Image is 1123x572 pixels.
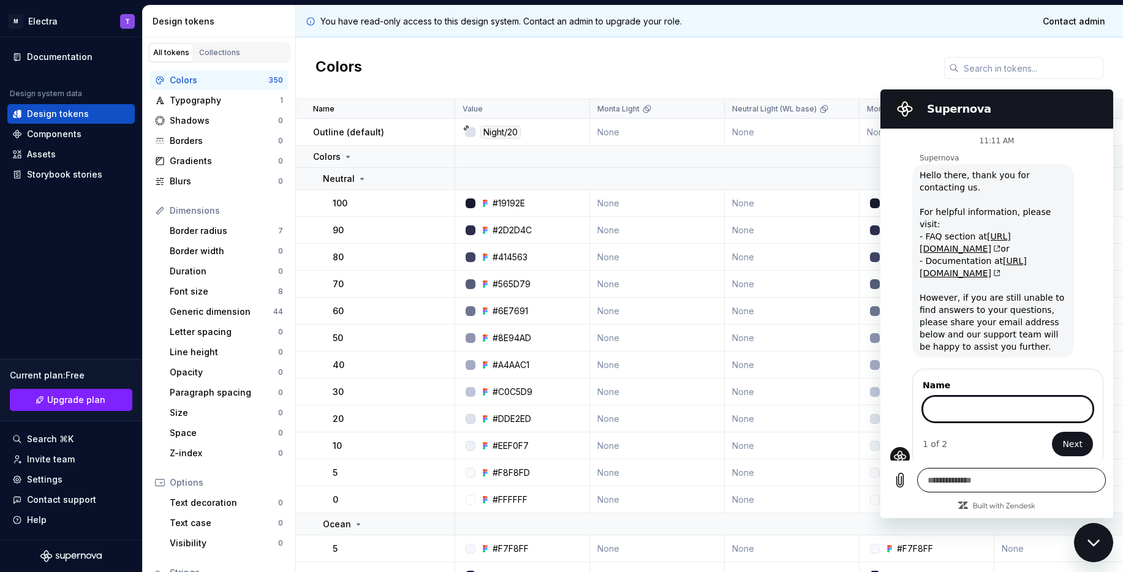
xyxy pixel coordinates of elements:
span: Upgrade plan [47,394,105,406]
span: Contact admin [1043,15,1105,28]
div: Letter spacing [170,326,278,338]
a: Line height0 [165,342,288,362]
td: None [725,486,860,513]
h2: Colors [316,57,362,79]
div: Night/20 [480,126,521,139]
div: 44 [273,307,283,317]
div: Components [27,128,81,140]
a: Blurs0 [150,171,288,191]
div: Line height [170,346,278,358]
div: Borders [170,135,278,147]
div: Current plan : Free [10,369,132,382]
div: Assets [27,148,56,160]
a: Border radius7 [165,221,288,241]
div: 0 [278,498,283,508]
td: None [725,378,860,405]
td: None [725,405,860,432]
div: #F8F8FD [493,467,530,479]
td: None [725,352,860,378]
div: Font size [170,285,278,298]
div: Storybook stories [27,168,102,181]
div: #2D2D4C [493,224,532,236]
td: None [725,190,860,217]
div: 0 [278,327,283,337]
div: 0 [278,246,283,256]
div: 350 [268,75,283,85]
div: #414563 [493,251,527,263]
div: 0 [278,176,283,186]
div: 0 [278,116,283,126]
td: None [725,298,860,325]
div: Design tokens [27,108,89,120]
td: None [590,190,725,217]
p: 90 [333,224,344,236]
div: Dimensions [170,205,283,217]
a: Assets [7,145,135,164]
div: Design tokens [153,15,290,28]
a: Generic dimension44 [165,302,288,322]
td: None [590,325,725,352]
a: Borders0 [150,131,288,151]
td: None [590,535,725,562]
div: #C0C5D9 [493,386,532,398]
p: Ocean [323,518,351,530]
a: Z-index0 [165,443,288,463]
p: Monta light mode [867,104,930,114]
div: Space [170,427,278,439]
div: Documentation [27,51,93,63]
td: None [860,119,994,146]
div: 0 [278,448,283,458]
div: #19192E [493,197,525,209]
a: Design tokens [7,104,135,124]
a: Text case0 [165,513,288,533]
div: 0 [278,136,283,146]
div: 8 [278,287,283,296]
td: None [725,325,860,352]
div: M [9,14,23,29]
p: 10 [333,440,342,452]
p: Name [313,104,335,114]
a: Letter spacing0 [165,322,288,342]
div: 0 [278,518,283,528]
div: #FFFFFF [493,494,527,506]
div: 0 [278,347,283,357]
td: None [590,405,725,432]
p: Monta Light [597,104,640,114]
a: Text decoration0 [165,493,288,513]
div: #A4AAC1 [493,359,529,371]
a: Colors350 [150,70,288,90]
p: Neutral [323,173,355,185]
div: Design system data [10,89,82,99]
svg: Supernova Logo [40,550,102,562]
a: Visibility0 [165,533,288,553]
div: Electra [28,15,58,28]
div: 0 [278,408,283,418]
td: None [590,217,725,244]
div: #6E7691 [493,305,528,317]
td: None [590,378,725,405]
td: None [725,119,860,146]
a: Border width0 [165,241,288,261]
a: Size0 [165,403,288,423]
div: Text case [170,517,278,529]
div: Collections [199,48,240,58]
p: Outline (default) [313,126,384,138]
p: 0 [333,494,338,506]
a: Opacity0 [165,363,288,382]
div: Typography [170,94,280,107]
div: Options [170,476,283,489]
td: None [725,271,860,298]
a: Invite team [7,450,135,469]
a: Documentation [7,47,135,67]
div: Search ⌘K [27,433,74,445]
a: Font size8 [165,282,288,301]
a: Typography1 [150,91,288,110]
p: 70 [333,278,344,290]
td: None [590,298,725,325]
a: Duration0 [165,262,288,281]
